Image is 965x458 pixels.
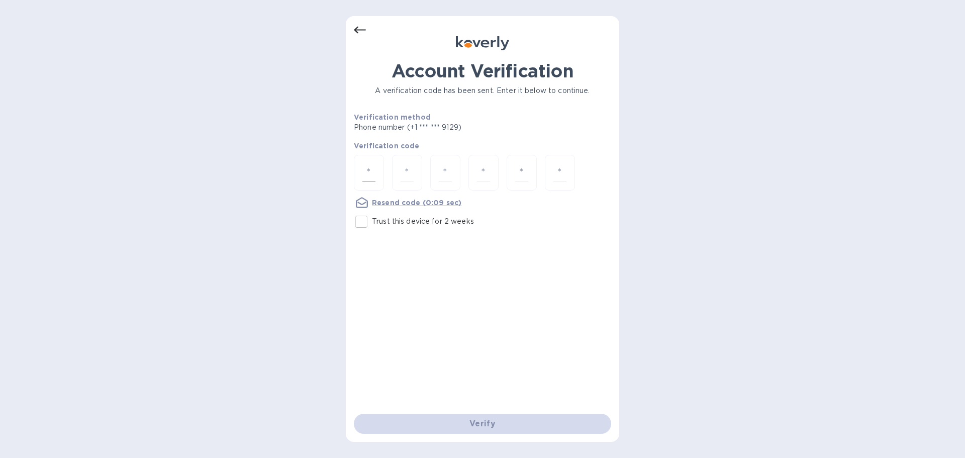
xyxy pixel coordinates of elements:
[354,60,611,81] h1: Account Verification
[354,85,611,96] p: A verification code has been sent. Enter it below to continue.
[354,141,611,151] p: Verification code
[354,122,538,133] p: Phone number (+1 *** *** 9129)
[372,199,461,207] u: Resend code (0:09 sec)
[354,113,431,121] b: Verification method
[372,216,474,227] p: Trust this device for 2 weeks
